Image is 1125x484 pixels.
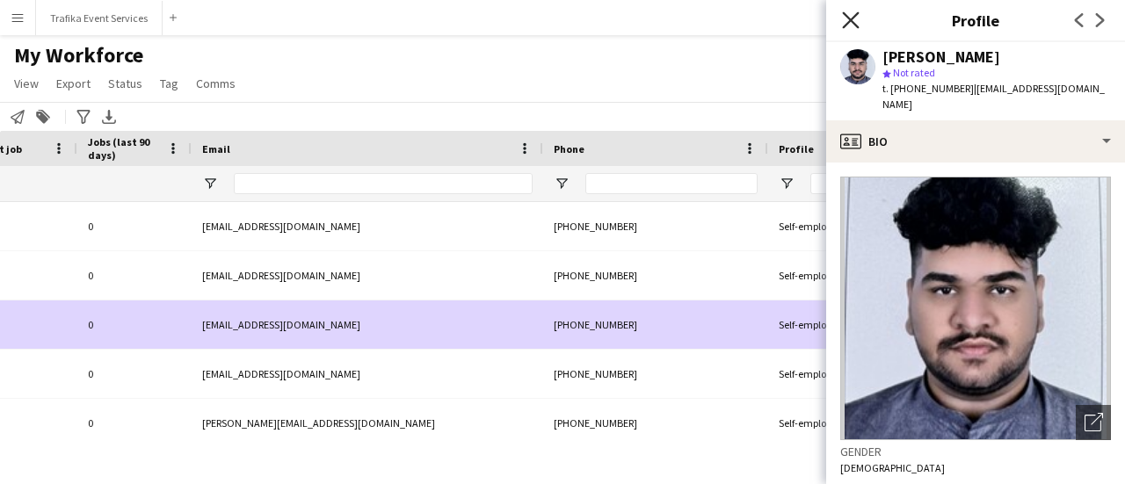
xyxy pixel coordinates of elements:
[33,106,54,127] app-action-btn: Add to tag
[826,120,1125,163] div: Bio
[768,251,881,300] div: Self-employed Crew
[810,173,870,194] input: Profile Filter Input
[192,202,543,250] div: [EMAIL_ADDRESS][DOMAIN_NAME]
[202,142,230,155] span: Email
[882,82,1105,111] span: | [EMAIL_ADDRESS][DOMAIN_NAME]
[882,49,1000,65] div: [PERSON_NAME]
[192,300,543,349] div: [EMAIL_ADDRESS][DOMAIN_NAME]
[768,300,881,349] div: Self-employed Crew
[543,350,768,398] div: [PHONE_NUMBER]
[108,76,142,91] span: Status
[840,444,1111,459] h3: Gender
[77,300,192,349] div: 0
[1076,405,1111,440] div: Open photos pop-in
[88,135,160,162] span: Jobs (last 90 days)
[840,461,945,474] span: [DEMOGRAPHIC_DATA]
[192,399,543,447] div: [PERSON_NAME][EMAIL_ADDRESS][DOMAIN_NAME]
[189,72,243,95] a: Comms
[192,251,543,300] div: [EMAIL_ADDRESS][DOMAIN_NAME]
[840,177,1111,440] img: Crew avatar or photo
[768,399,881,447] div: Self-employed Crew
[779,176,795,191] button: Open Filter Menu
[554,176,570,191] button: Open Filter Menu
[56,76,91,91] span: Export
[234,173,533,194] input: Email Filter Input
[202,176,218,191] button: Open Filter Menu
[77,350,192,398] div: 0
[98,106,120,127] app-action-btn: Export XLSX
[153,72,185,95] a: Tag
[7,72,46,95] a: View
[73,106,94,127] app-action-btn: Advanced filters
[7,106,28,127] app-action-btn: Notify workforce
[196,76,236,91] span: Comms
[77,251,192,300] div: 0
[882,82,974,95] span: t. [PHONE_NUMBER]
[77,399,192,447] div: 0
[768,350,881,398] div: Self-employed Crew
[192,350,543,398] div: [EMAIL_ADDRESS][DOMAIN_NAME]
[49,72,98,95] a: Export
[779,142,814,155] span: Profile
[160,76,178,91] span: Tag
[543,300,768,349] div: [PHONE_NUMBER]
[543,399,768,447] div: [PHONE_NUMBER]
[14,42,143,69] span: My Workforce
[36,1,163,35] button: Trafika Event Services
[101,72,149,95] a: Status
[768,202,881,250] div: Self-employed Crew
[14,76,39,91] span: View
[543,251,768,300] div: [PHONE_NUMBER]
[77,202,192,250] div: 0
[826,9,1125,32] h3: Profile
[554,142,584,155] span: Phone
[543,202,768,250] div: [PHONE_NUMBER]
[585,173,758,194] input: Phone Filter Input
[893,66,935,79] span: Not rated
